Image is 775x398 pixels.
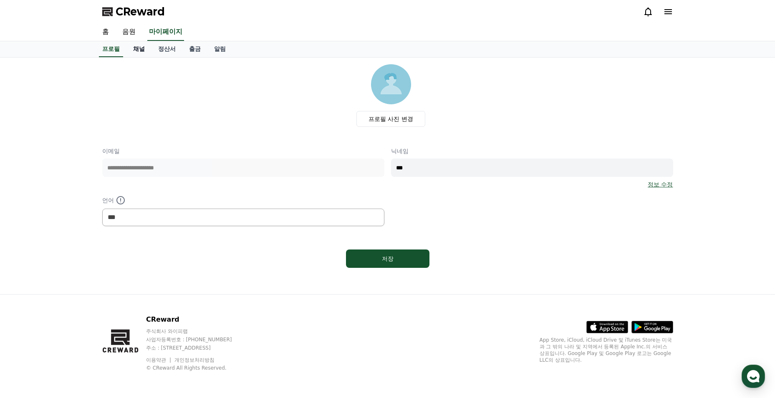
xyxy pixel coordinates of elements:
[26,277,31,284] span: 홈
[147,23,184,41] a: 마이페이지
[126,41,151,57] a: 채널
[182,41,207,57] a: 출금
[116,5,165,18] span: CReward
[363,254,413,263] div: 저장
[146,365,248,371] p: © CReward All Rights Reserved.
[3,264,55,285] a: 홈
[174,357,215,363] a: 개인정보처리방침
[102,195,384,205] p: 언어
[146,328,248,335] p: 주식회사 와이피랩
[146,315,248,325] p: CReward
[151,41,182,57] a: 정산서
[129,277,139,284] span: 설정
[207,41,232,57] a: 알림
[540,337,673,363] p: App Store, iCloud, iCloud Drive 및 iTunes Store는 미국과 그 밖의 나라 및 지역에서 등록된 Apple Inc.의 서비스 상표입니다. Goo...
[99,41,123,57] a: 프로필
[55,264,108,285] a: 대화
[346,249,429,268] button: 저장
[146,345,248,351] p: 주소 : [STREET_ADDRESS]
[356,111,425,127] label: 프로필 사진 변경
[371,64,411,104] img: profile_image
[108,264,160,285] a: 설정
[76,277,86,284] span: 대화
[648,180,673,189] a: 정보 수정
[102,5,165,18] a: CReward
[102,147,384,155] p: 이메일
[146,336,248,343] p: 사업자등록번호 : [PHONE_NUMBER]
[96,23,116,41] a: 홈
[146,357,172,363] a: 이용약관
[391,147,673,155] p: 닉네임
[116,23,142,41] a: 음원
